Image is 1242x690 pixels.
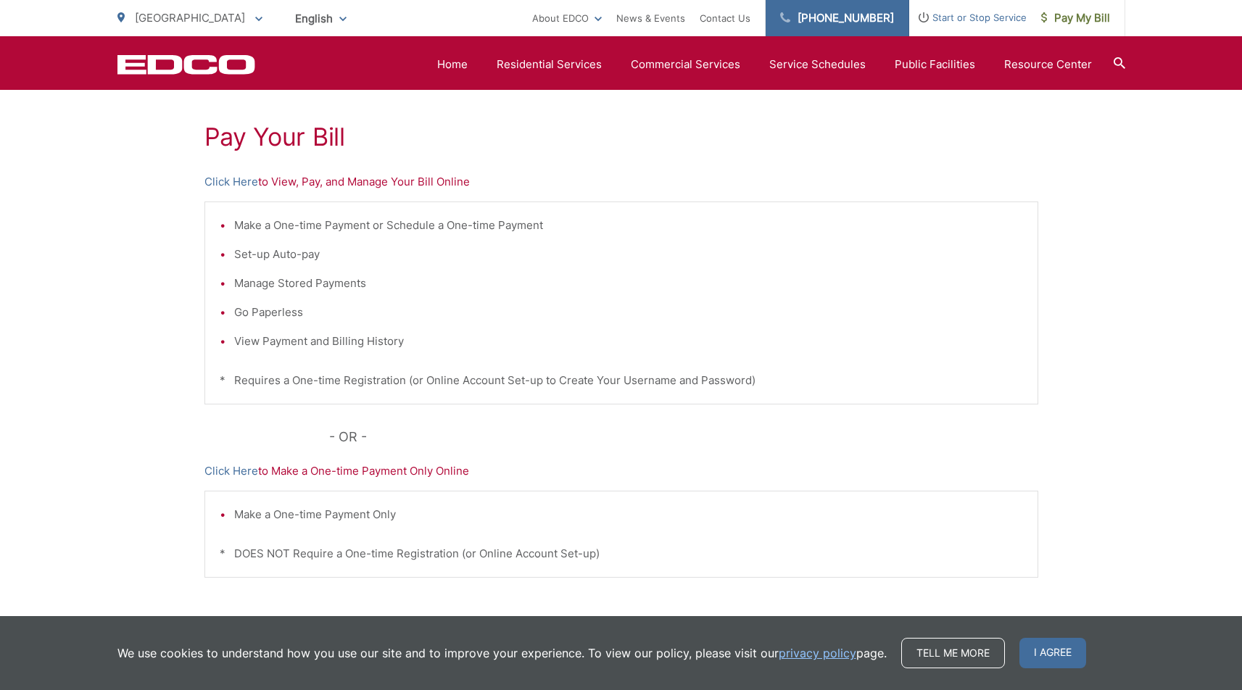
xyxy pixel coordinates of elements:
[497,56,602,73] a: Residential Services
[234,333,1023,350] li: View Payment and Billing History
[901,638,1005,668] a: Tell me more
[220,372,1023,389] p: * Requires a One-time Registration (or Online Account Set-up to Create Your Username and Password)
[234,506,1023,523] li: Make a One-time Payment Only
[234,246,1023,263] li: Set-up Auto-pay
[117,54,255,75] a: EDCD logo. Return to the homepage.
[329,426,1038,448] p: - OR -
[204,173,258,191] a: Click Here
[631,56,740,73] a: Commercial Services
[1041,9,1110,27] span: Pay My Bill
[700,9,750,27] a: Contact Us
[769,56,866,73] a: Service Schedules
[220,545,1023,562] p: * DOES NOT Require a One-time Registration (or Online Account Set-up)
[204,122,1038,151] h1: Pay Your Bill
[895,56,975,73] a: Public Facilities
[234,275,1023,292] li: Manage Stored Payments
[204,462,258,480] a: Click Here
[204,462,1038,480] p: to Make a One-time Payment Only Online
[779,644,856,662] a: privacy policy
[532,9,602,27] a: About EDCO
[234,217,1023,234] li: Make a One-time Payment or Schedule a One-time Payment
[437,56,468,73] a: Home
[284,6,357,31] span: English
[117,644,887,662] p: We use cookies to understand how you use our site and to improve your experience. To view our pol...
[1004,56,1092,73] a: Resource Center
[234,304,1023,321] li: Go Paperless
[135,11,245,25] span: [GEOGRAPHIC_DATA]
[616,9,685,27] a: News & Events
[204,173,1038,191] p: to View, Pay, and Manage Your Bill Online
